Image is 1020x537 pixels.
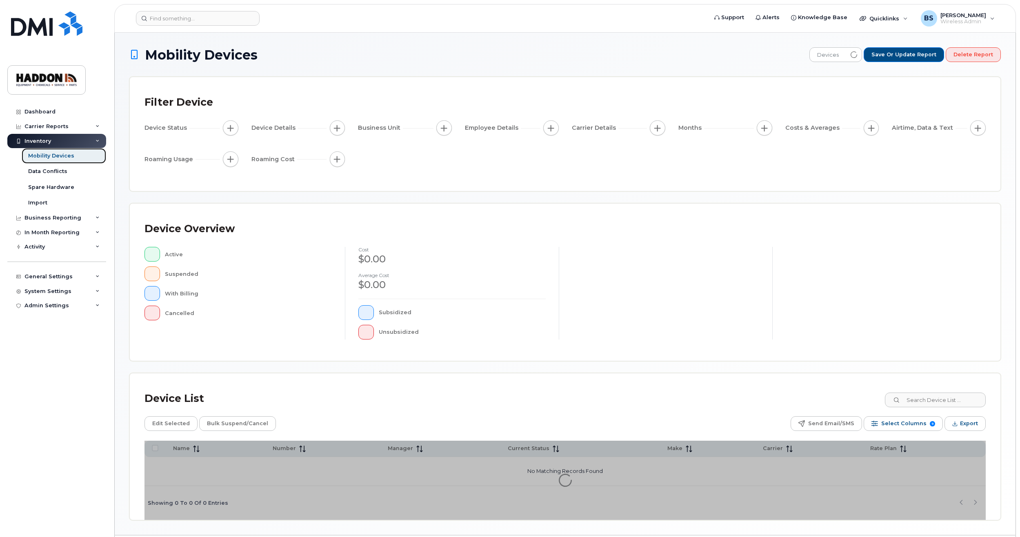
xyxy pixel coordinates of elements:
[358,247,545,252] h4: cost
[791,416,862,431] button: Send Email/SMS
[379,305,546,320] div: Subsidized
[930,421,935,426] span: 9
[808,417,854,430] span: Send Email/SMS
[251,155,297,164] span: Roaming Cost
[892,124,956,132] span: Airtime, Data & Text
[358,124,403,132] span: Business Unit
[144,124,189,132] span: Device Status
[199,416,276,431] button: Bulk Suspend/Cancel
[953,51,993,58] span: Delete Report
[144,416,198,431] button: Edit Selected
[572,124,618,132] span: Carrier Details
[358,278,545,292] div: $0.00
[144,155,196,164] span: Roaming Usage
[145,48,258,62] span: Mobility Devices
[881,417,927,430] span: Select Columns
[864,416,943,431] button: Select Columns 9
[944,416,986,431] button: Export
[946,47,1001,62] button: Delete Report
[678,124,704,132] span: Months
[379,325,546,340] div: Unsubsidized
[144,92,213,113] div: Filter Device
[960,417,978,430] span: Export
[144,218,235,240] div: Device Overview
[165,286,332,301] div: With Billing
[165,306,332,320] div: Cancelled
[358,273,545,278] h4: Average cost
[165,266,332,281] div: Suspended
[144,388,204,409] div: Device List
[785,124,842,132] span: Costs & Averages
[885,393,986,407] input: Search Device List ...
[871,51,936,58] span: Save or Update Report
[165,247,332,262] div: Active
[152,417,190,430] span: Edit Selected
[864,47,944,62] button: Save or Update Report
[810,48,846,62] span: Devices
[358,252,545,266] div: $0.00
[207,417,268,430] span: Bulk Suspend/Cancel
[251,124,298,132] span: Device Details
[465,124,521,132] span: Employee Details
